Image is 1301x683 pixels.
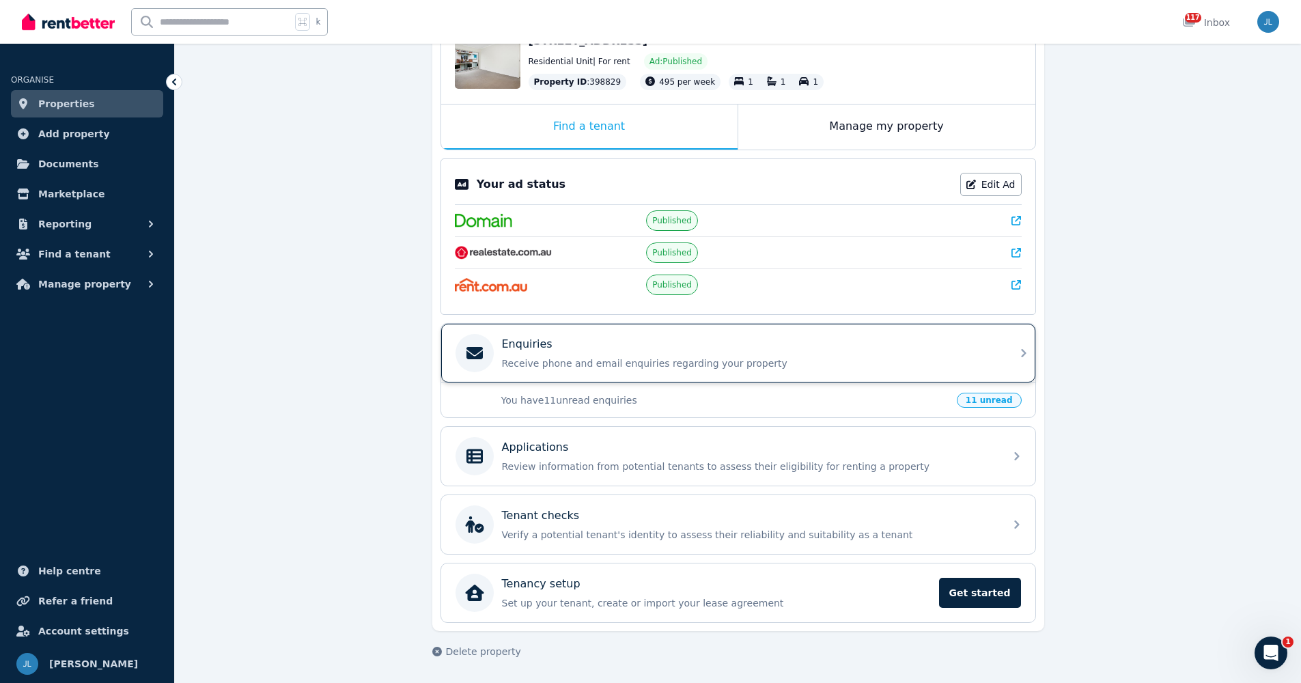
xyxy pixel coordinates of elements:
[38,216,92,232] span: Reporting
[652,215,692,226] span: Published
[502,357,996,370] p: Receive phone and email enquiries regarding your property
[11,617,163,645] a: Account settings
[38,593,113,609] span: Refer a friend
[502,460,996,473] p: Review information from potential tenants to assess their eligibility for renting a property
[441,104,738,150] div: Find a tenant
[441,324,1035,382] a: EnquiriesReceive phone and email enquiries regarding your property
[813,77,818,87] span: 1
[501,393,949,407] p: You have 11 unread enquiries
[939,578,1021,608] span: Get started
[38,186,104,202] span: Marketplace
[22,12,115,32] img: RentBetter
[441,427,1035,486] a: ApplicationsReview information from potential tenants to assess their eligibility for renting a p...
[1283,637,1293,647] span: 1
[502,336,552,352] p: Enquiries
[432,645,521,658] button: Delete property
[11,557,163,585] a: Help centre
[502,596,931,610] p: Set up your tenant, create or import your lease agreement
[38,246,111,262] span: Find a tenant
[49,656,138,672] span: [PERSON_NAME]
[11,587,163,615] a: Refer a friend
[502,507,580,524] p: Tenant checks
[38,276,131,292] span: Manage property
[38,126,110,142] span: Add property
[455,214,512,227] img: Domain.com.au
[455,278,528,292] img: Rent.com.au
[441,495,1035,554] a: Tenant checksVerify a potential tenant's identity to assess their reliability and suitability as ...
[11,270,163,298] button: Manage property
[1255,637,1287,669] iframe: Intercom live chat
[11,90,163,117] a: Properties
[38,623,129,639] span: Account settings
[316,16,320,27] span: k
[652,279,692,290] span: Published
[11,75,54,85] span: ORGANISE
[502,576,580,592] p: Tenancy setup
[649,56,702,67] span: Ad: Published
[38,563,101,579] span: Help centre
[11,150,163,178] a: Documents
[38,156,99,172] span: Documents
[11,210,163,238] button: Reporting
[455,246,552,260] img: RealEstate.com.au
[652,247,692,258] span: Published
[957,393,1022,408] span: 11 unread
[1182,16,1230,29] div: Inbox
[11,180,163,208] a: Marketplace
[1257,11,1279,33] img: Joanne Lau
[441,563,1035,622] a: Tenancy setupSet up your tenant, create or import your lease agreementGet started
[446,645,521,658] span: Delete property
[781,77,786,87] span: 1
[960,173,1022,196] a: Edit Ad
[11,120,163,148] a: Add property
[502,528,996,542] p: Verify a potential tenant's identity to assess their reliability and suitability as a tenant
[502,439,569,456] p: Applications
[1185,13,1201,23] span: 117
[477,176,565,193] p: Your ad status
[738,104,1035,150] div: Manage my property
[748,77,753,87] span: 1
[11,240,163,268] button: Find a tenant
[38,96,95,112] span: Properties
[534,76,587,87] span: Property ID
[529,74,627,90] div: : 398829
[529,56,630,67] span: Residential Unit | For rent
[16,653,38,675] img: Joanne Lau
[659,77,715,87] span: 495 per week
